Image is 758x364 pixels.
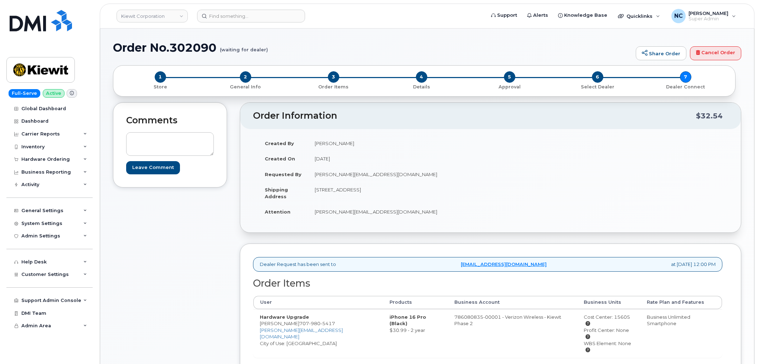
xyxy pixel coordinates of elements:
th: Business Account [448,296,578,309]
span: 2 [240,71,251,83]
td: $30.99 - 2 year [383,309,448,358]
strong: iPhone 16 Pro (Black) [390,314,426,327]
strong: Created By [265,140,294,146]
th: Products [383,296,448,309]
strong: Shipping Address [265,187,288,199]
td: [PERSON_NAME] [308,135,485,151]
strong: Requested By [265,171,301,177]
p: Approval [468,84,551,90]
h2: Order Items [253,278,722,289]
span: 4 [416,71,427,83]
span: 5 [504,71,515,83]
a: 1 Store [119,83,201,90]
span: 707 [299,321,335,326]
h2: Order Information [253,111,696,121]
span: 6 [592,71,603,83]
strong: Created On [265,156,295,162]
div: Dealer Request has been sent to at [DATE] 12:00 PM [253,257,722,272]
span: 5417 [320,321,335,326]
div: Profit Center: None [584,327,634,340]
a: 4 Details [377,83,465,90]
h2: Comments [126,116,214,125]
a: 6 Select Dealer [553,83,641,90]
span: 1 [155,71,166,83]
p: Store [122,84,198,90]
p: Order Items [292,84,375,90]
a: 5 Approval [465,83,553,90]
h1: Order No.302090 [113,41,632,54]
div: WBS Element: None [584,340,634,353]
p: Details [380,84,463,90]
a: Share Order [636,46,686,61]
input: Leave Comment [126,161,180,174]
a: 2 General Info [201,83,289,90]
span: 980 [309,321,320,326]
td: 786080835-00001 - Verizon Wireless - Kiewit Phase 2 [448,309,578,358]
th: User [253,296,383,309]
td: [STREET_ADDRESS] [308,182,485,204]
td: [DATE] [308,151,485,166]
td: [PERSON_NAME][EMAIL_ADDRESS][DOMAIN_NAME] [308,166,485,182]
td: Business Unlimited Smartphone [640,309,722,358]
strong: Attention [265,209,290,215]
th: Rate Plan and Features [640,296,722,309]
td: [PERSON_NAME] City of Use: [GEOGRAPHIC_DATA] [253,309,383,358]
strong: Hardware Upgrade [260,314,309,320]
a: [PERSON_NAME][EMAIL_ADDRESS][DOMAIN_NAME] [260,327,343,340]
span: 3 [328,71,339,83]
div: Cost Center: 15605 [584,314,634,327]
a: 3 Order Items [289,83,377,90]
td: [PERSON_NAME][EMAIL_ADDRESS][DOMAIN_NAME] [308,204,485,220]
div: $32.54 [696,109,723,123]
p: General Info [204,84,287,90]
small: (waiting for dealer) [220,41,268,52]
a: Cancel Order [690,46,741,61]
p: Select Dealer [556,84,639,90]
th: Business Units [577,296,640,309]
a: [EMAIL_ADDRESS][DOMAIN_NAME] [461,261,547,268]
